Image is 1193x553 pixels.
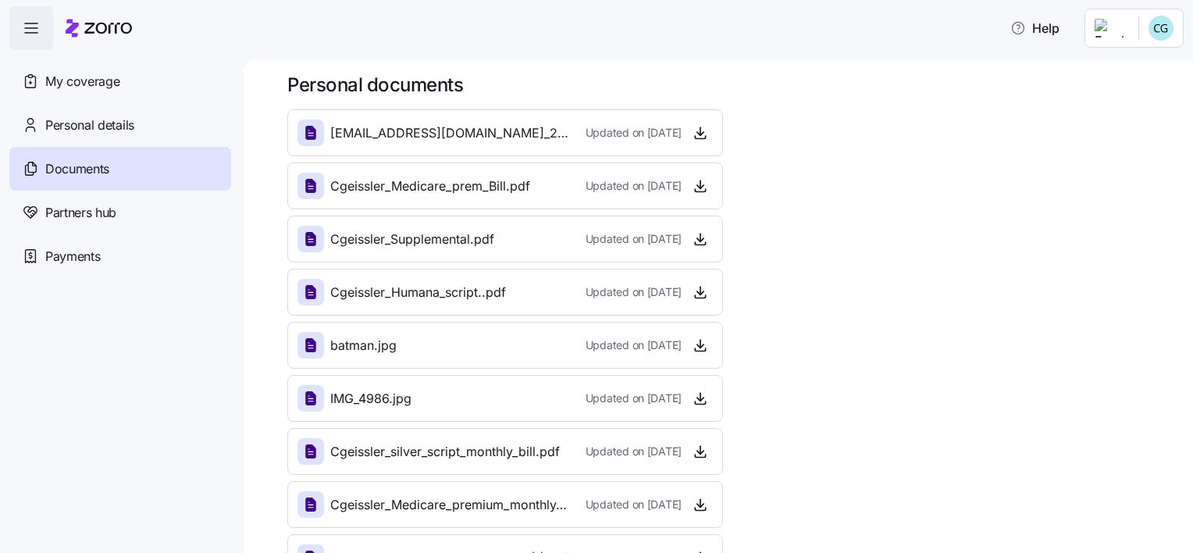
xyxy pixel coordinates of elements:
[586,125,682,141] span: Updated on [DATE]
[998,12,1072,44] button: Help
[586,231,682,247] span: Updated on [DATE]
[330,495,573,515] span: Cgeissler_Medicare_premium_monthly_bill.pdf
[586,337,682,353] span: Updated on [DATE]
[45,247,100,266] span: Payments
[330,177,530,196] span: Cgeissler_Medicare_prem_Bill.pdf
[1010,19,1059,37] span: Help
[586,391,682,406] span: Updated on [DATE]
[45,116,134,135] span: Personal details
[1148,16,1173,41] img: eb37a04abd21d90bb44a2f5f0bba96a7
[330,389,411,409] span: IMG_4986.jpg
[9,147,231,191] a: Documents
[45,72,119,91] span: My coverage
[287,73,1171,97] h1: Personal documents
[9,59,231,103] a: My coverage
[330,283,506,302] span: Cgeissler_Humana_script..pdf
[9,103,231,147] a: Personal details
[586,497,682,512] span: Updated on [DATE]
[45,203,116,223] span: Partners hub
[330,336,397,355] span: batman.jpg
[586,444,682,459] span: Updated on [DATE]
[330,230,494,249] span: Cgeissler_Supplemental.pdf
[586,178,682,194] span: Updated on [DATE]
[9,191,231,234] a: Partners hub
[9,234,231,278] a: Payments
[45,159,109,179] span: Documents
[1095,19,1126,37] img: Employer logo
[330,123,573,143] span: [EMAIL_ADDRESS][DOMAIN_NAME]_20250212_134842.pdf
[330,442,560,462] span: Cgeissler_silver_script_monthly_bill.pdf
[586,284,682,300] span: Updated on [DATE]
